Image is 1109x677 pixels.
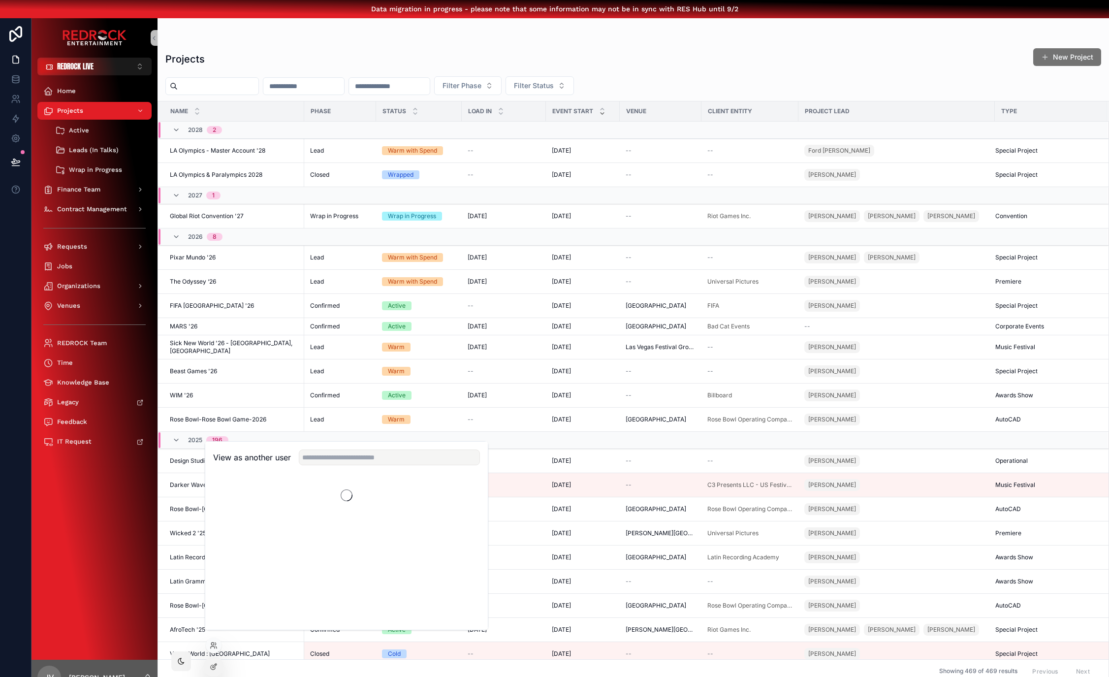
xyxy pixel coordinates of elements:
span: C3 Presents LLC - US Festivals Overhead [707,481,792,489]
span: Global Riot Convention '27 [170,212,244,220]
a: [PERSON_NAME] [804,455,860,467]
a: Lead [310,147,370,155]
a: [GEOGRAPHIC_DATA] [626,416,696,423]
a: [PERSON_NAME] [804,389,860,401]
a: -- [707,254,792,261]
a: Jobs [37,258,152,275]
a: Convention [995,212,1096,220]
a: Lead [310,343,370,351]
span: Time [57,359,73,367]
span: Venues [57,302,80,310]
a: -- [626,147,696,155]
span: Billboard [707,391,732,399]
span: -- [804,322,810,330]
a: -- [707,367,792,375]
a: [PERSON_NAME] [804,298,989,314]
span: [DATE] [552,457,571,465]
a: Wrap in Progress [382,212,456,221]
a: Wrap in Progress [49,161,152,179]
a: The Odyssey ‘26 [170,278,298,286]
span: Corporate Events [995,322,1044,330]
a: [PERSON_NAME][PERSON_NAME] [804,250,989,265]
span: [PERSON_NAME] [808,343,856,351]
a: -- [468,416,540,423]
span: Leads (In Talks) [69,146,119,154]
button: Select Button [37,58,152,75]
span: -- [626,212,632,220]
a: Projects [37,102,152,120]
a: Special Project [995,171,1096,179]
span: Confirmed [310,322,340,330]
span: [PERSON_NAME] [868,212,916,220]
a: [PERSON_NAME] [804,414,860,425]
a: [DATE] [552,171,614,179]
div: Active [388,391,406,400]
a: [DATE] [552,457,614,465]
a: [PERSON_NAME] [804,252,860,263]
div: Warm [388,343,405,352]
span: Convention [995,212,1027,220]
span: [DATE] [468,343,487,351]
span: Active [69,127,89,134]
span: Requests [57,243,87,251]
a: FIFA [GEOGRAPHIC_DATA] '26 [170,302,298,310]
span: [DATE] [552,302,571,310]
a: -- [468,367,540,375]
a: [DATE] [552,322,614,330]
span: [PERSON_NAME] [927,212,975,220]
a: [PERSON_NAME][PERSON_NAME][PERSON_NAME] [804,208,989,224]
span: Operational [995,457,1028,465]
a: -- [626,212,696,220]
a: New Project [1033,48,1101,66]
a: Lead [310,367,370,375]
a: Las Vegas Festival Grounds [626,343,696,351]
a: Premiere [995,278,1096,286]
a: Active [382,391,456,400]
span: Music Festival [995,343,1035,351]
span: LA Olympics & Paralympics 2028 [170,171,262,179]
span: [PERSON_NAME] [808,367,856,375]
a: LA Olympics & Paralympics 2028 [170,171,298,179]
a: -- [468,481,540,489]
a: [PERSON_NAME] [804,341,860,353]
button: Select Button [434,76,502,95]
a: Music Festival [995,343,1096,351]
span: MARS '26 [170,322,197,330]
span: Sick New World '26 - [GEOGRAPHIC_DATA], [GEOGRAPHIC_DATA] [170,339,298,355]
a: -- [626,171,696,179]
a: [DATE] [468,278,540,286]
a: Organizations [37,277,152,295]
a: Active [382,301,456,310]
span: -- [468,302,474,310]
a: [PERSON_NAME] [804,300,860,312]
a: -- [626,367,696,375]
a: [DATE] [552,147,614,155]
div: Warm [388,367,405,376]
span: Rose Bowl Operating Company [707,416,792,423]
span: -- [468,367,474,375]
span: Lead [310,147,324,155]
span: [DATE] [552,391,571,399]
a: Bad Cat Events [707,322,792,330]
a: Knowledge Base [37,374,152,391]
a: Closed [310,171,370,179]
a: [PERSON_NAME] [804,412,989,427]
a: [DATE] [468,343,540,351]
span: Knowledge Base [57,379,109,387]
span: AutoCAD [995,416,1021,423]
span: Special Project [995,367,1038,375]
a: LA Olympics - Master Account '28 [170,147,298,155]
div: Warm with Spend [388,277,437,286]
span: Awards Show [995,391,1033,399]
a: Corporate Events [995,322,1096,330]
a: [DATE] [552,254,614,261]
span: Special Project [995,147,1038,155]
a: [GEOGRAPHIC_DATA] [626,322,696,330]
span: -- [626,481,632,489]
span: -- [707,457,713,465]
a: Confirmed [310,391,370,399]
a: FIFA [707,302,792,310]
a: Leads (In Talks) [49,141,152,159]
a: [PERSON_NAME] [804,477,989,493]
